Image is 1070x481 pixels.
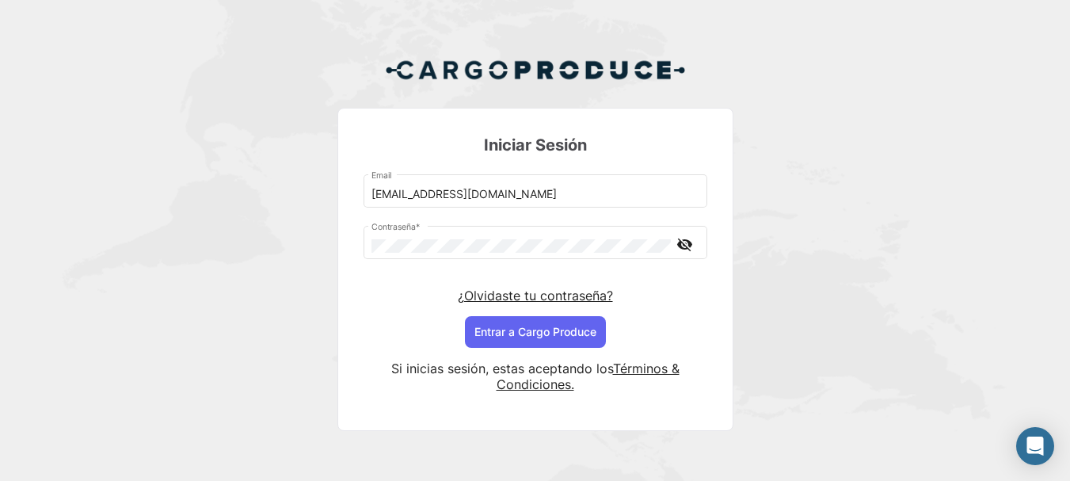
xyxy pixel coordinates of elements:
[676,235,695,254] mat-icon: visibility_off
[385,51,686,89] img: Cargo Produce Logo
[1016,427,1054,465] div: Abrir Intercom Messenger
[465,316,606,348] button: Entrar a Cargo Produce
[391,361,613,376] span: Si inicias sesión, estas aceptando los
[364,134,707,156] h3: Iniciar Sesión
[371,188,699,201] input: Email
[458,288,613,303] a: ¿Olvidaste tu contraseña?
[497,361,680,392] a: Términos & Condiciones.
